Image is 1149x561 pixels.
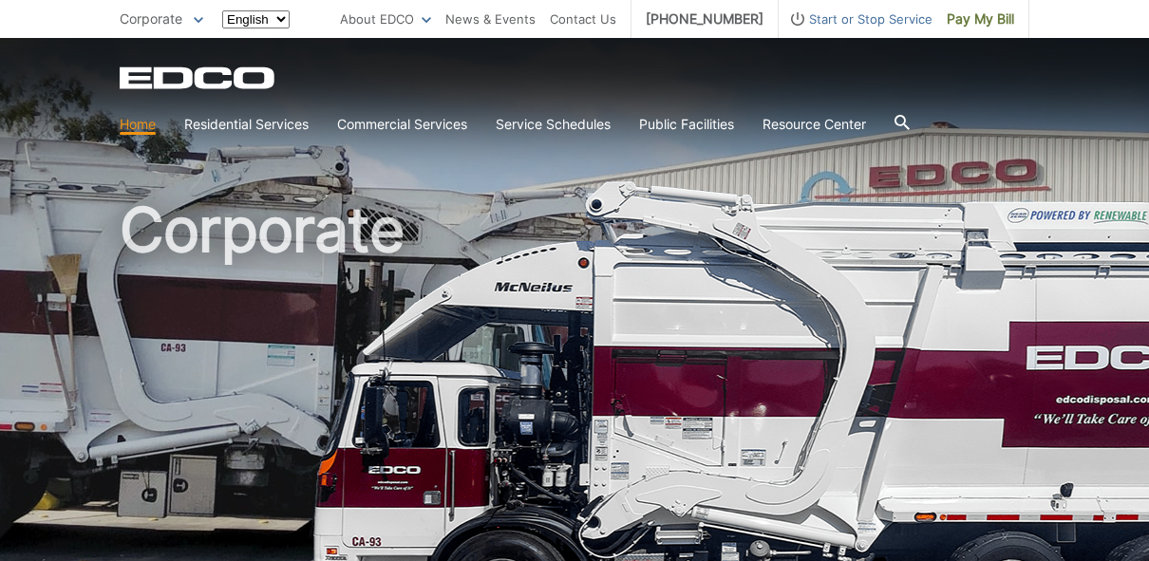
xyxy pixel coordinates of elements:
a: Residential Services [184,114,309,135]
a: Public Facilities [639,114,734,135]
select: Select a language [222,10,290,28]
a: Commercial Services [337,114,467,135]
span: Corporate [120,10,182,27]
a: Resource Center [763,114,866,135]
a: About EDCO [340,9,431,29]
span: Pay My Bill [947,9,1014,29]
a: EDCD logo. Return to the homepage. [120,66,277,89]
a: Home [120,114,156,135]
a: News & Events [445,9,536,29]
a: Contact Us [550,9,616,29]
a: Service Schedules [496,114,611,135]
